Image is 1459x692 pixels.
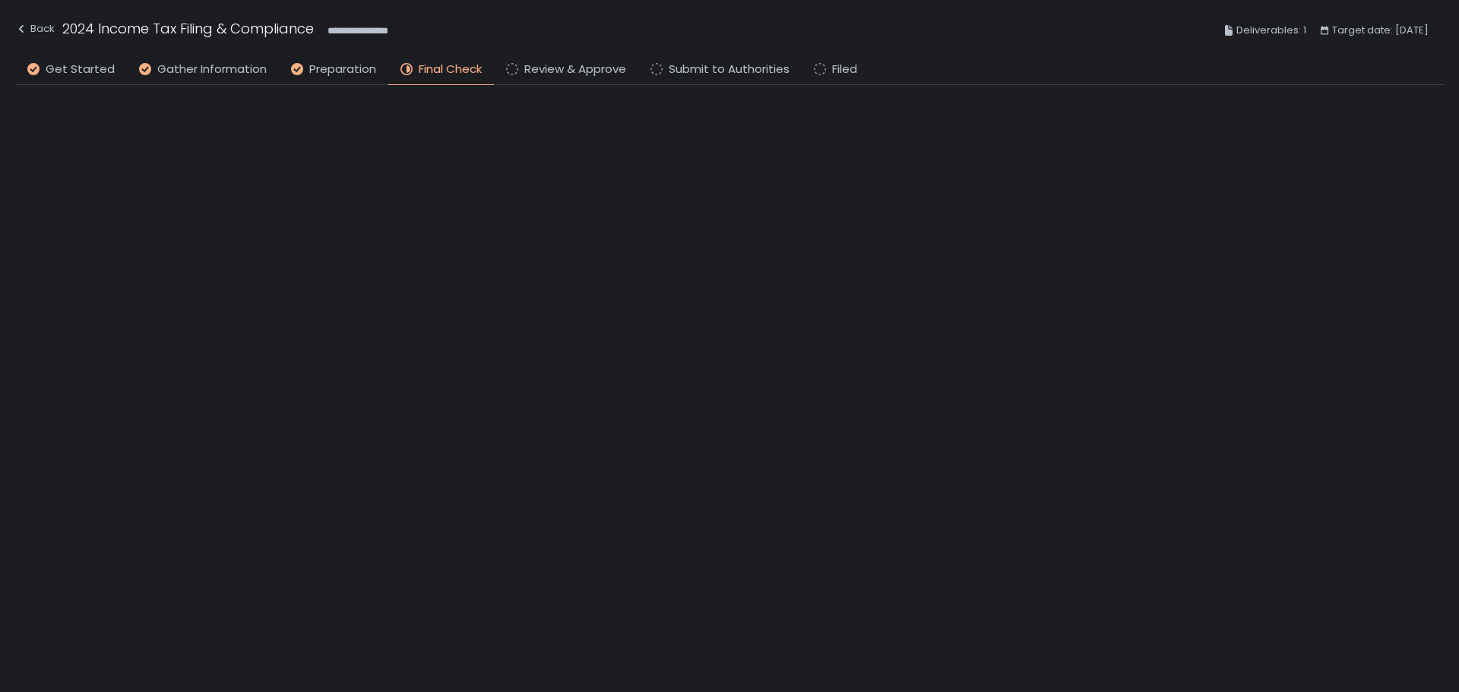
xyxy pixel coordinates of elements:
button: Back [15,18,55,43]
span: Preparation [309,61,376,78]
span: Submit to Authorities [669,61,790,78]
span: Review & Approve [524,61,626,78]
span: Deliverables: 1 [1236,21,1306,39]
div: Back [15,20,55,38]
span: Get Started [46,61,115,78]
span: Target date: [DATE] [1332,21,1429,39]
h1: 2024 Income Tax Filing & Compliance [62,18,314,39]
span: Filed [832,61,857,78]
span: Final Check [419,61,482,78]
span: Gather Information [157,61,267,78]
